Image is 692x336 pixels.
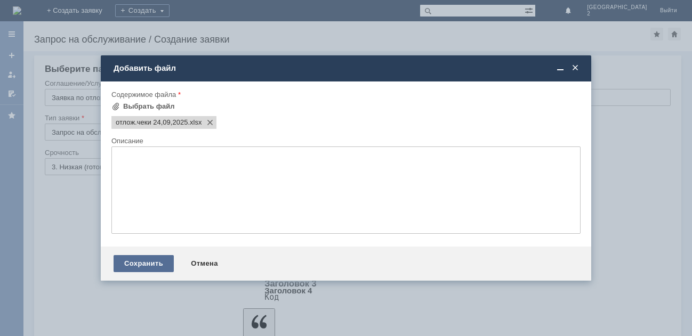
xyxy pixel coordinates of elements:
div: Описание [111,137,578,144]
div: Содержимое файла [111,91,578,98]
span: Закрыть [570,63,581,73]
span: отлож.чеки 24,09,2025.xlsx [188,118,202,127]
span: отлож.чеки 24,09,2025.xlsx [116,118,188,127]
div: Выбрать файл [123,102,175,111]
div: Добрый вечер! [PERSON_NAME] Прошу удалить отлож.чеки во вложении [4,4,156,21]
div: Добавить файл [114,63,581,73]
span: Свернуть (Ctrl + M) [555,63,566,73]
